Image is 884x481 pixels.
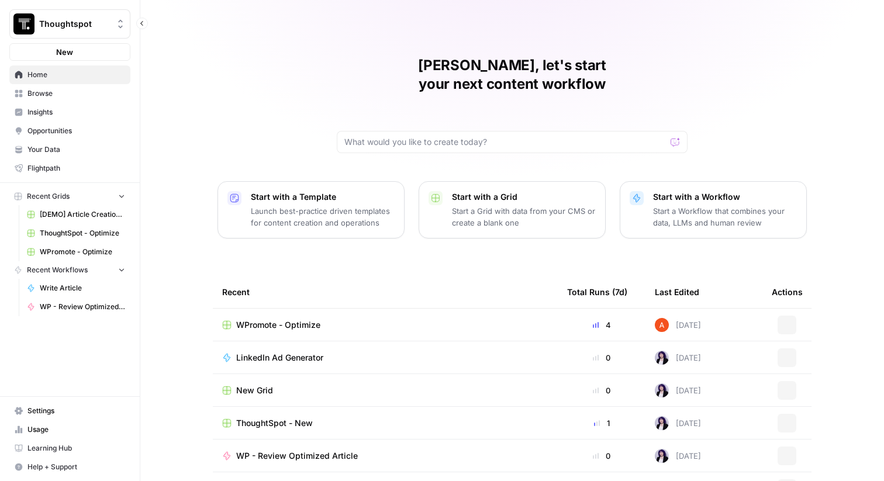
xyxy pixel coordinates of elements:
span: WP - Review Optimized Article [236,450,358,462]
input: What would you like to create today? [344,136,666,148]
a: Usage [9,420,130,439]
span: ThoughtSpot - New [236,417,313,429]
span: WPromote - Optimize [236,319,320,331]
p: Start with a Grid [452,191,596,203]
img: tzasfqpy46zz9dbmxk44r2ls5vap [655,383,669,397]
span: Insights [27,107,125,117]
p: Start a Workflow that combines your data, LLMs and human review [653,205,797,229]
img: tzasfqpy46zz9dbmxk44r2ls5vap [655,351,669,365]
a: Flightpath [9,159,130,178]
a: Settings [9,402,130,420]
a: Browse [9,84,130,103]
a: New Grid [222,385,548,396]
a: Opportunities [9,122,130,140]
a: LinkedIn Ad Generator [222,352,548,364]
div: [DATE] [655,449,701,463]
div: 0 [567,385,636,396]
span: Recent Grids [27,191,70,202]
span: New Grid [236,385,273,396]
span: LinkedIn Ad Generator [236,352,323,364]
img: cje7zb9ux0f2nqyv5qqgv3u0jxek [655,318,669,332]
div: Recent [222,276,548,308]
span: WPromote - Optimize [40,247,125,257]
span: Settings [27,406,125,416]
a: ThoughtSpot - New [222,417,548,429]
div: 0 [567,352,636,364]
span: Browse [27,88,125,99]
a: Learning Hub [9,439,130,458]
a: [DEMO] Article Creation Grid [22,205,130,224]
span: New [56,46,73,58]
span: ThoughtSpot - Optimize [40,228,125,238]
div: [DATE] [655,383,701,397]
span: Recent Workflows [27,265,88,275]
a: Insights [9,103,130,122]
span: Thoughtspot [39,18,110,30]
div: Actions [772,276,803,308]
p: Start with a Template [251,191,395,203]
a: WP - Review Optimized Article [222,450,548,462]
span: Learning Hub [27,443,125,454]
a: WP - Review Optimized Article [22,297,130,316]
a: ThoughtSpot - Optimize [22,224,130,243]
div: Total Runs (7d) [567,276,627,308]
button: Start with a TemplateLaunch best-practice driven templates for content creation and operations [217,181,405,238]
button: Start with a WorkflowStart a Workflow that combines your data, LLMs and human review [620,181,807,238]
span: WP - Review Optimized Article [40,302,125,312]
img: Thoughtspot Logo [13,13,34,34]
p: Start a Grid with data from your CMS or create a blank one [452,205,596,229]
button: Recent Grids [9,188,130,205]
span: Help + Support [27,462,125,472]
div: Last Edited [655,276,699,308]
button: Start with a GridStart a Grid with data from your CMS or create a blank one [419,181,606,238]
a: Home [9,65,130,84]
img: tzasfqpy46zz9dbmxk44r2ls5vap [655,449,669,463]
span: Usage [27,424,125,435]
span: Opportunities [27,126,125,136]
span: [DEMO] Article Creation Grid [40,209,125,220]
span: Write Article [40,283,125,293]
span: Your Data [27,144,125,155]
button: New [9,43,130,61]
img: tzasfqpy46zz9dbmxk44r2ls5vap [655,416,669,430]
span: Flightpath [27,163,125,174]
div: 1 [567,417,636,429]
a: Write Article [22,279,130,297]
span: Home [27,70,125,80]
p: Launch best-practice driven templates for content creation and operations [251,205,395,229]
div: 4 [567,319,636,331]
a: Your Data [9,140,130,159]
div: [DATE] [655,318,701,332]
h1: [PERSON_NAME], let's start your next content workflow [337,56,688,94]
button: Recent Workflows [9,261,130,279]
div: [DATE] [655,351,701,365]
button: Workspace: Thoughtspot [9,9,130,39]
a: WPromote - Optimize [22,243,130,261]
div: 0 [567,450,636,462]
div: [DATE] [655,416,701,430]
button: Help + Support [9,458,130,476]
a: WPromote - Optimize [222,319,548,331]
p: Start with a Workflow [653,191,797,203]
